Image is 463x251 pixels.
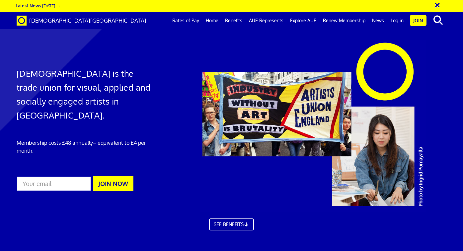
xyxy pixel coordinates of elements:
a: Renew Membership [320,12,369,29]
p: Membership costs £48 annually – equivalent to £4 per month. [17,139,153,155]
a: Brand [DEMOGRAPHIC_DATA][GEOGRAPHIC_DATA] [12,12,151,29]
input: Your email [17,176,91,191]
span: [DEMOGRAPHIC_DATA][GEOGRAPHIC_DATA] [29,17,146,24]
h1: [DEMOGRAPHIC_DATA] is the trade union for visual, applied and socially engaged artists in [GEOGRA... [17,66,153,122]
a: Latest News:[DATE] → [16,3,60,8]
strong: Latest News: [16,3,42,8]
a: Benefits [222,12,246,29]
a: Explore AUE [287,12,320,29]
a: Home [202,12,222,29]
a: Rates of Pay [169,12,202,29]
button: search [428,13,448,27]
a: News [369,12,387,29]
a: Join [410,15,426,26]
a: AUE Represents [246,12,287,29]
button: JOIN NOW [93,176,133,191]
a: Log in [387,12,407,29]
a: SEE BENEFITS [209,218,254,230]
